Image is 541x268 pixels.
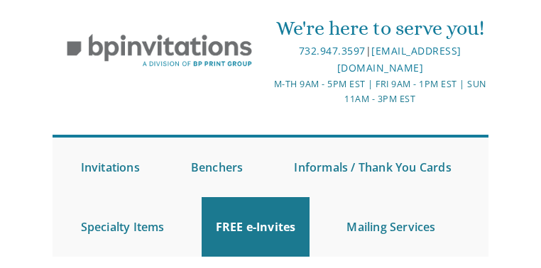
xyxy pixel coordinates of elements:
[299,44,366,57] a: 732.947.3597
[53,25,266,77] img: BP Invitation Loft
[177,138,258,197] a: Benchers
[202,197,310,257] a: FREE e-Invites
[67,138,154,197] a: Invitations
[271,77,488,107] div: M-Th 9am - 5pm EST | Fri 9am - 1pm EST | Sun 11am - 3pm EST
[67,197,179,257] a: Specialty Items
[280,138,465,197] a: Informals / Thank You Cards
[271,43,488,77] div: |
[271,14,488,43] div: We're here to serve you!
[337,44,461,74] a: [EMAIL_ADDRESS][DOMAIN_NAME]
[332,197,449,257] a: Mailing Services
